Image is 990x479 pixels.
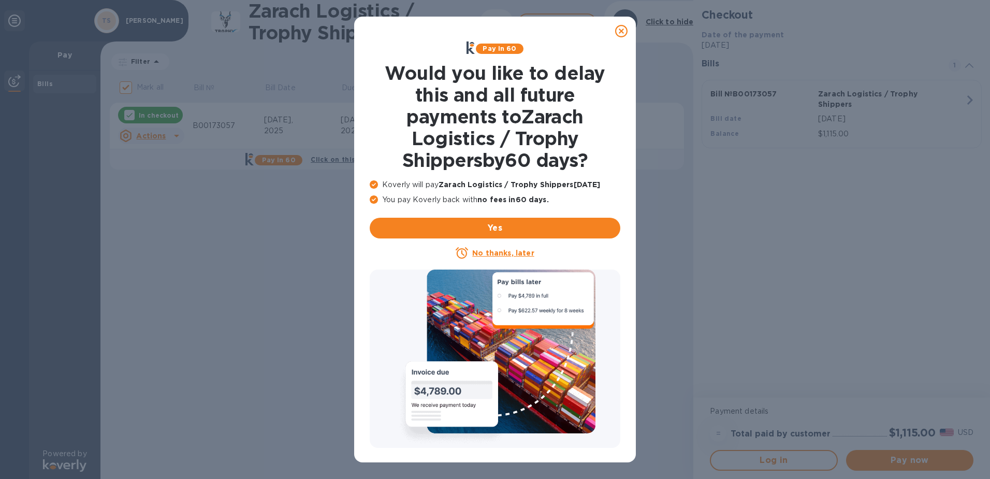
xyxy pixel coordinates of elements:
b: Zarach Logistics / Trophy Shippers [DATE] [439,180,600,189]
button: Yes [370,218,620,238]
p: You pay Koverly back with [370,194,620,205]
span: Yes [378,222,612,234]
u: No thanks, later [472,249,534,257]
b: no fees in 60 days . [477,195,548,204]
b: Pay in 60 [483,45,516,52]
p: Koverly will pay [370,179,620,190]
h1: Would you like to delay this and all future payments to Zarach Logistics / Trophy Shippers by 60 ... [370,62,620,171]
